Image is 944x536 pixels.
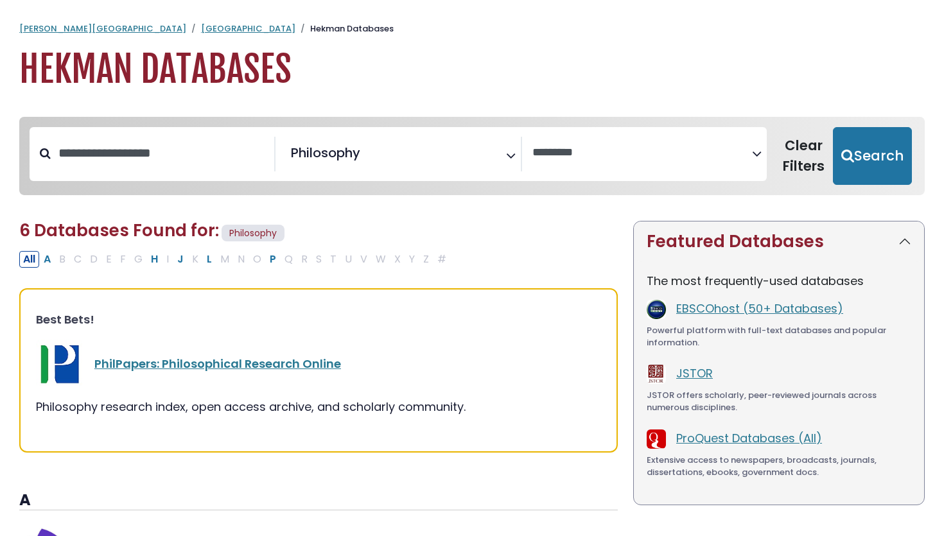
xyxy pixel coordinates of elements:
button: All [19,251,39,268]
li: Hekman Databases [295,22,394,35]
a: JSTOR [676,365,713,381]
div: Philosophy research index, open access archive, and scholarly community. [36,398,601,415]
div: Alpha-list to filter by first letter of database name [19,250,451,266]
button: Filter Results J [173,251,188,268]
textarea: Search [363,150,372,164]
button: Clear Filters [774,127,833,185]
span: Philosophy [291,143,360,162]
button: Featured Databases [634,221,924,262]
button: Filter Results A [40,251,55,268]
div: Powerful platform with full-text databases and popular information. [647,324,911,349]
h3: Best Bets! [36,313,601,327]
div: JSTOR offers scholarly, peer-reviewed journals across numerous disciplines. [647,389,911,414]
li: Philosophy [286,143,360,162]
button: Filter Results P [266,251,280,268]
span: 6 Databases Found for: [19,219,219,242]
p: The most frequently-used databases [647,272,911,290]
a: [PERSON_NAME][GEOGRAPHIC_DATA] [19,22,186,35]
input: Search database by title or keyword [51,143,274,164]
div: Extensive access to newspapers, broadcasts, journals, dissertations, ebooks, government docs. [647,454,911,479]
textarea: Search [532,146,752,160]
button: Filter Results H [147,251,162,268]
nav: Search filters [19,117,925,195]
a: ProQuest Databases (All) [676,430,822,446]
a: [GEOGRAPHIC_DATA] [201,22,295,35]
button: Filter Results L [203,251,216,268]
nav: breadcrumb [19,22,925,35]
span: Philosophy [222,225,284,242]
a: EBSCOhost (50+ Databases) [676,300,843,316]
a: PhilPapers: Philosophical Research Online [94,356,341,372]
h3: A [19,491,618,510]
button: Submit for Search Results [833,127,912,185]
h1: Hekman Databases [19,48,925,91]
